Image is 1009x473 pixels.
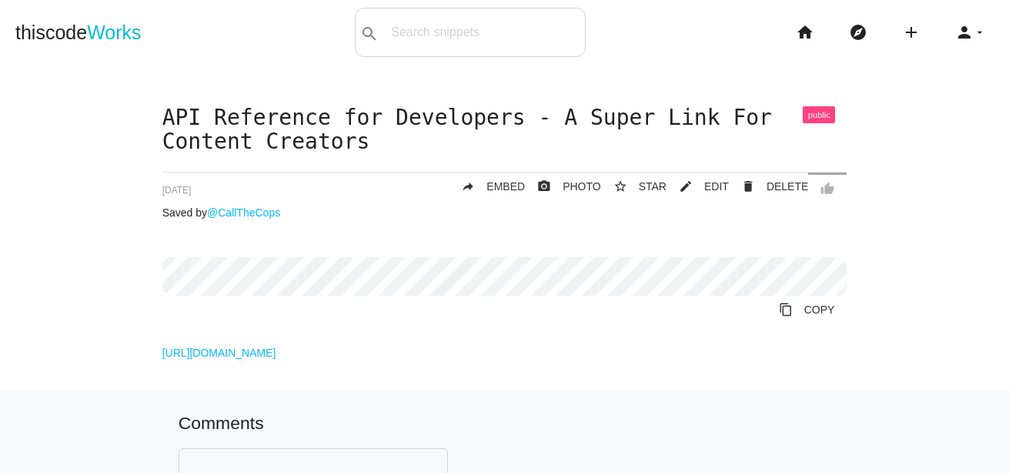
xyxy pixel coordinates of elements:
i: content_copy [779,296,793,324]
a: mode_editEDIT [667,173,729,200]
span: Works [87,22,141,43]
span: STAR [639,180,667,193]
a: Delete Post [729,173,808,200]
i: search [360,9,379,59]
p: Saved by [162,206,847,219]
i: star_border [613,173,627,200]
i: delete [741,173,755,200]
a: @CallTheCops [207,206,280,219]
i: explore [849,8,867,57]
h1: API Reference for Developers - A Super Link For Content Creators [162,106,847,154]
span: PHOTO [563,180,601,193]
i: reply [461,173,475,200]
h5: Comments [179,414,831,433]
span: EDIT [704,180,729,193]
span: [DATE] [162,185,192,196]
a: replyEMBED [449,173,525,200]
i: add [902,8,920,57]
i: home [796,8,814,57]
a: photo_cameraPHOTO [525,173,601,200]
span: EMBED [486,180,525,193]
a: [URL][DOMAIN_NAME] [162,347,276,359]
i: photo_camera [537,173,551,200]
a: Copy to Clipboard [767,296,847,324]
i: arrow_drop_down [974,8,986,57]
button: search [356,8,383,56]
button: star_borderSTAR [601,173,667,200]
i: mode_edit [679,173,693,200]
i: person [955,8,974,57]
input: Search snippets [383,16,585,49]
a: thiscodeWorks [15,8,142,57]
span: DELETE [767,180,808,193]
